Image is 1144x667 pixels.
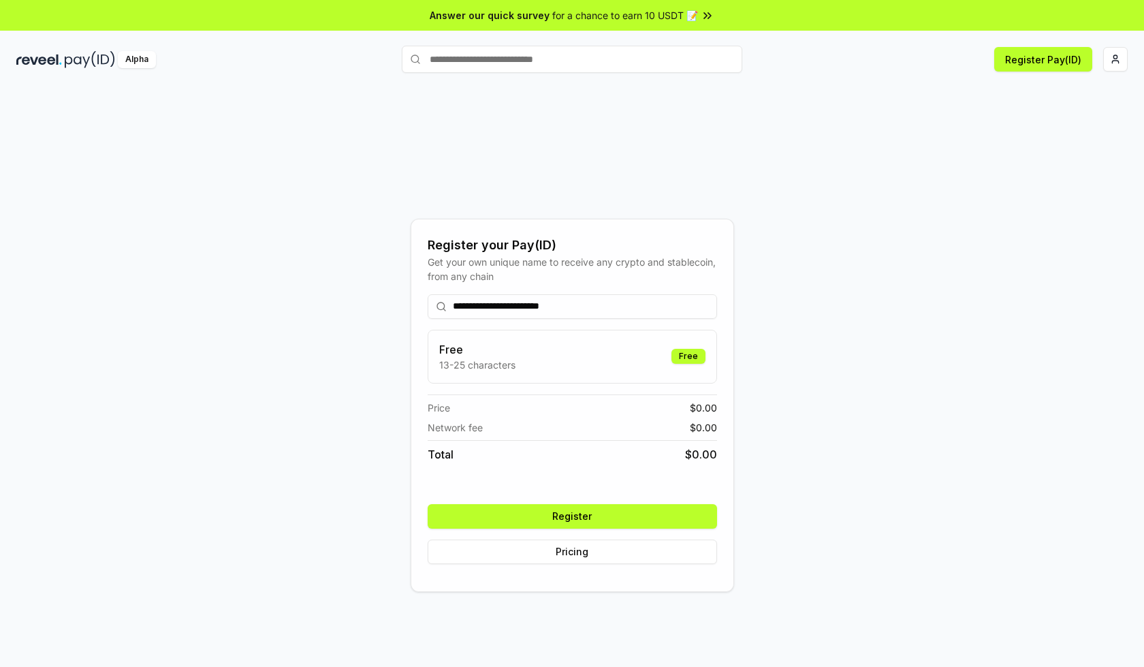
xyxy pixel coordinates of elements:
span: Answer our quick survey [430,8,550,22]
span: Price [428,401,450,415]
button: Pricing [428,540,717,564]
span: $ 0.00 [690,420,717,435]
div: Free [671,349,705,364]
span: $ 0.00 [685,446,717,463]
p: 13-25 characters [439,358,515,372]
div: Register your Pay(ID) [428,236,717,255]
img: pay_id [65,51,115,68]
span: for a chance to earn 10 USDT 📝 [552,8,698,22]
div: Alpha [118,51,156,68]
button: Register [428,504,717,529]
span: Total [428,446,454,463]
span: $ 0.00 [690,401,717,415]
h3: Free [439,341,515,358]
span: Network fee [428,420,483,435]
div: Get your own unique name to receive any crypto and stablecoin, from any chain [428,255,717,283]
button: Register Pay(ID) [994,47,1092,72]
img: reveel_dark [16,51,62,68]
